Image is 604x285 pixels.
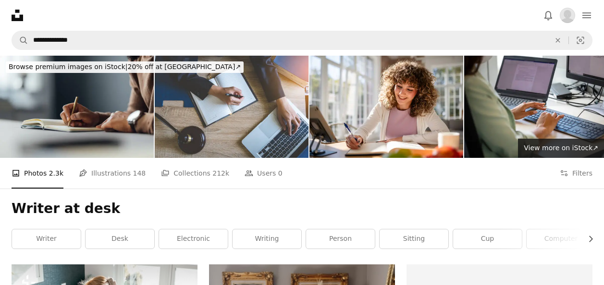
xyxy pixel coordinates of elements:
button: Clear [547,31,568,49]
a: Illustrations 148 [79,158,146,189]
a: electronic [159,229,228,249]
a: writer [12,229,81,249]
a: sitting [380,229,448,249]
a: person [306,229,375,249]
button: scroll list to the right [582,229,592,249]
img: Avatar of user Natasha Benevides [560,8,575,23]
span: 0 [278,168,283,178]
img: Cropped Hands Of Female Lawyer Writing On Paper At Desk [155,56,308,158]
a: View more on iStock↗ [518,139,604,158]
span: 148 [133,168,146,178]
h1: Writer at desk [12,200,592,217]
span: 20% off at [GEOGRAPHIC_DATA] ↗ [9,63,241,71]
a: Home — Unsplash [12,10,23,21]
span: 212k [212,168,229,178]
a: cup [453,229,522,249]
a: Users 0 [245,158,283,189]
button: Search Unsplash [12,31,28,49]
form: Find visuals sitewide [12,31,592,50]
a: desk [86,229,154,249]
button: Filters [560,158,592,189]
a: computer [527,229,595,249]
button: Menu [577,6,596,25]
a: writing [233,229,301,249]
a: Collections 212k [161,158,229,189]
span: View more on iStock ↗ [524,144,598,152]
button: Visual search [569,31,592,49]
button: Notifications [539,6,558,25]
button: Profile [558,6,577,25]
img: Woman writing in a journal while smiling in a bright modern home [309,56,463,158]
span: Browse premium images on iStock | [9,63,127,71]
